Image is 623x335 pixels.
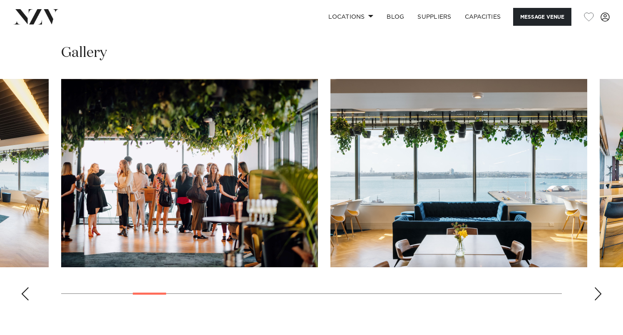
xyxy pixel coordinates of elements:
h2: Gallery [61,44,107,62]
a: Locations [322,8,380,26]
button: Message Venue [513,8,571,26]
swiper-slide: 6 / 28 [330,79,587,267]
a: SUPPLIERS [411,8,458,26]
swiper-slide: 5 / 28 [61,79,318,267]
img: nzv-logo.png [13,9,59,24]
a: BLOG [380,8,411,26]
a: Capacities [458,8,508,26]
